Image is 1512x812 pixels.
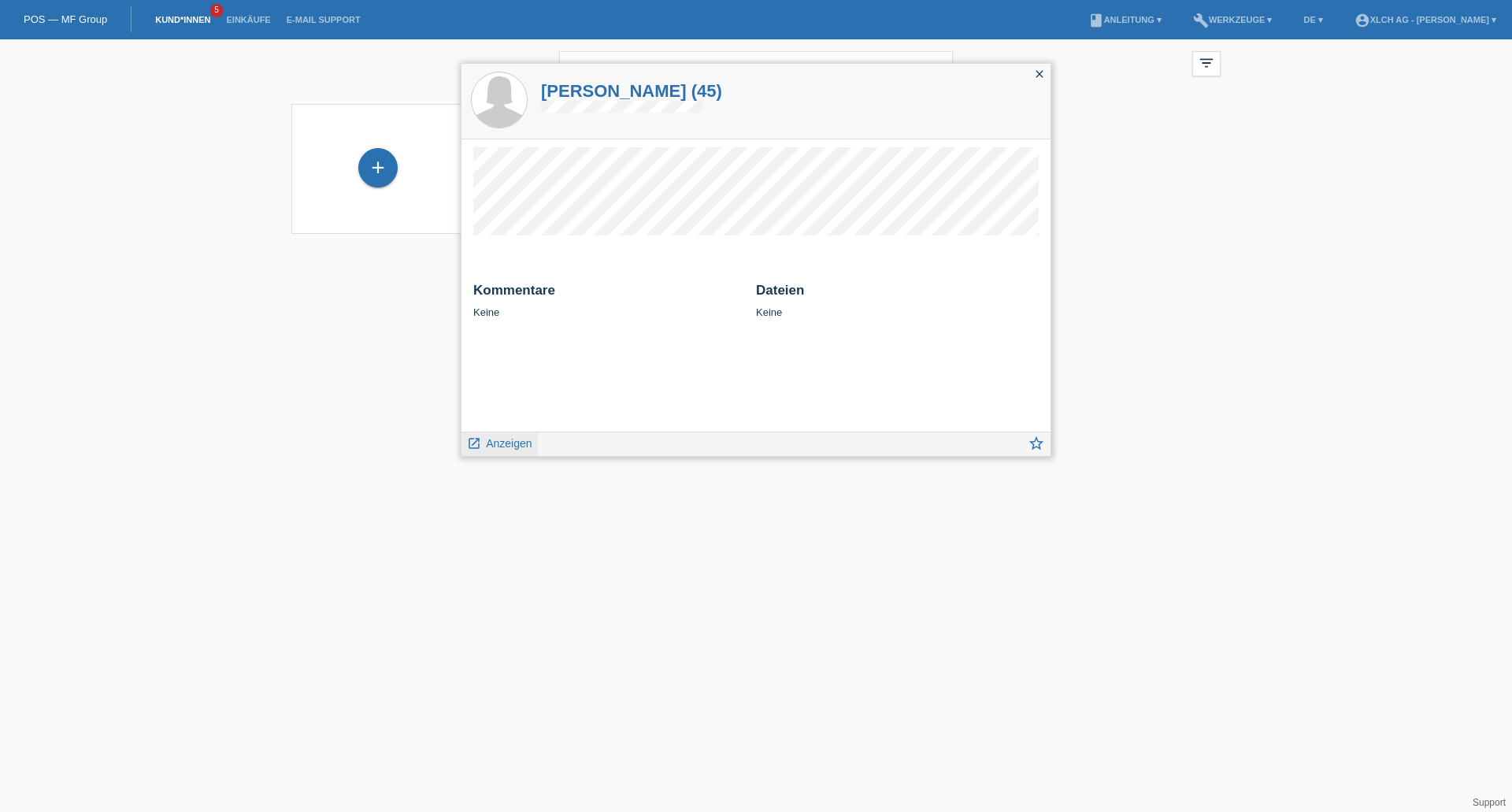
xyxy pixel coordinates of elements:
[1354,13,1370,28] i: account_circle
[218,15,278,24] a: Einkäufe
[926,60,945,79] i: close
[467,436,481,450] i: launch
[1295,15,1330,24] a: DE ▾
[1028,435,1045,452] i: star_border
[1473,797,1506,808] a: Support
[756,283,1039,306] h2: Dateien
[279,15,369,24] a: E-Mail Support
[1193,13,1209,28] i: build
[1347,15,1504,24] a: account_circleXLCH AG - [PERSON_NAME] ▾
[1033,68,1046,80] i: close
[473,283,744,318] div: Keine
[756,283,1039,318] div: Keine
[147,15,218,24] a: Kund*innen
[467,432,532,452] a: launch Anzeigen
[1080,15,1169,24] a: bookAnleitung ▾
[1198,54,1215,72] i: filter_list
[486,437,532,450] span: Anzeigen
[1028,436,1045,456] a: star_border
[359,154,397,181] div: Kund*in hinzufügen
[541,81,722,101] a: [PERSON_NAME] (45)
[559,51,953,88] input: Suche...
[473,283,744,306] h2: Kommentare
[210,4,223,17] span: 5
[1185,15,1280,24] a: buildWerkzeuge ▾
[24,13,107,25] a: POS — MF Group
[1088,13,1104,28] i: book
